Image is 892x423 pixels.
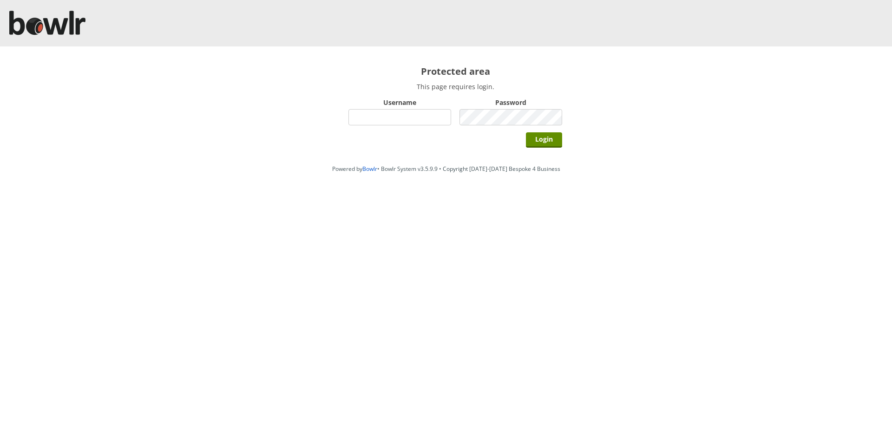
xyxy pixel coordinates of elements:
label: Password [459,98,562,107]
h2: Protected area [348,65,562,78]
label: Username [348,98,451,107]
input: Login [526,132,562,148]
span: Powered by • Bowlr System v3.5.9.9 • Copyright [DATE]-[DATE] Bespoke 4 Business [332,165,560,173]
p: This page requires login. [348,82,562,91]
a: Bowlr [362,165,377,173]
